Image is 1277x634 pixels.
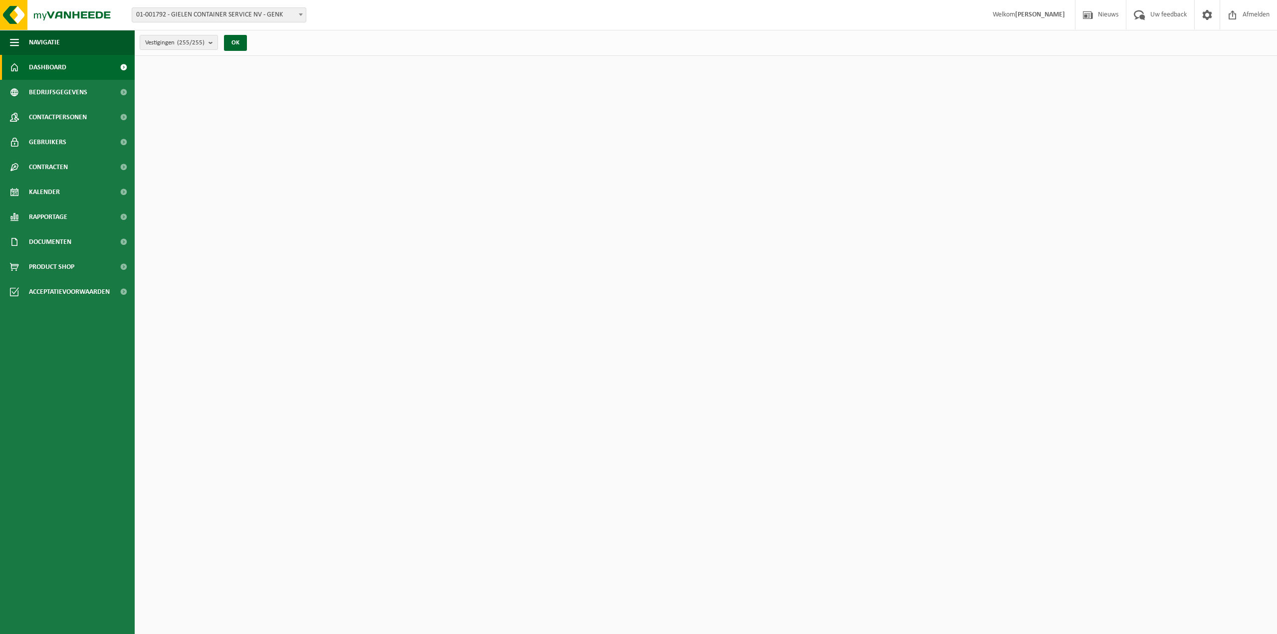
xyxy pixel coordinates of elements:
button: Vestigingen(255/255) [140,35,218,50]
span: Bedrijfsgegevens [29,80,87,105]
span: Contracten [29,155,68,180]
span: Dashboard [29,55,66,80]
iframe: chat widget [5,612,167,634]
span: 01-001792 - GIELEN CONTAINER SERVICE NV - GENK [132,7,306,22]
count: (255/255) [177,39,205,46]
span: Gebruikers [29,130,66,155]
button: OK [224,35,247,51]
span: Rapportage [29,205,67,229]
span: Navigatie [29,30,60,55]
span: Documenten [29,229,71,254]
span: Contactpersonen [29,105,87,130]
span: Kalender [29,180,60,205]
span: Product Shop [29,254,74,279]
span: Vestigingen [145,35,205,50]
span: Acceptatievoorwaarden [29,279,110,304]
strong: [PERSON_NAME] [1015,11,1065,18]
span: 01-001792 - GIELEN CONTAINER SERVICE NV - GENK [132,8,306,22]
